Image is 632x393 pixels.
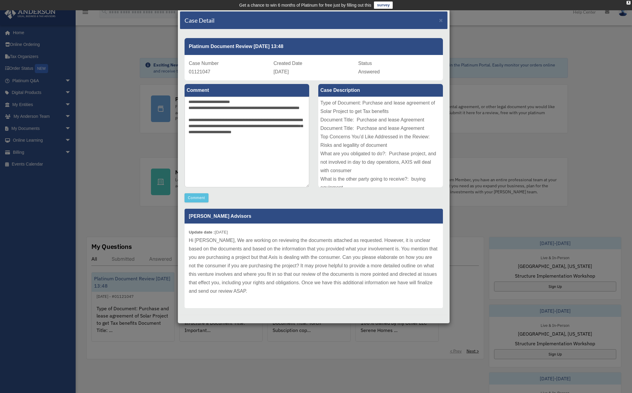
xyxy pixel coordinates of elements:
button: Close [439,17,443,23]
div: Type of Document: Purchase and lease agreement of Solar Project to get Tax benefits Document Titl... [318,97,443,187]
label: Comment [185,84,309,97]
div: Platinum Document Review [DATE] 13:48 [185,38,443,55]
a: survey [374,2,393,9]
span: Created Date [273,61,302,66]
span: 01121047 [189,69,210,74]
span: [DATE] [273,69,289,74]
span: Case Number [189,61,219,66]
span: × [439,17,443,24]
p: [PERSON_NAME] Advisors [185,209,443,224]
div: Get a chance to win 6 months of Platinum for free just by filling out this [239,2,372,9]
h4: Case Detail [185,16,214,24]
span: Answered [358,69,380,74]
small: [DATE] [189,230,228,234]
button: Comment [185,193,208,202]
p: Hi [PERSON_NAME], We are working on reviewing the documents attached as requested. However, it is... [189,236,439,295]
b: Update date : [189,230,215,234]
label: Case Description [318,84,443,97]
div: close [627,1,630,5]
span: Status [358,61,372,66]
